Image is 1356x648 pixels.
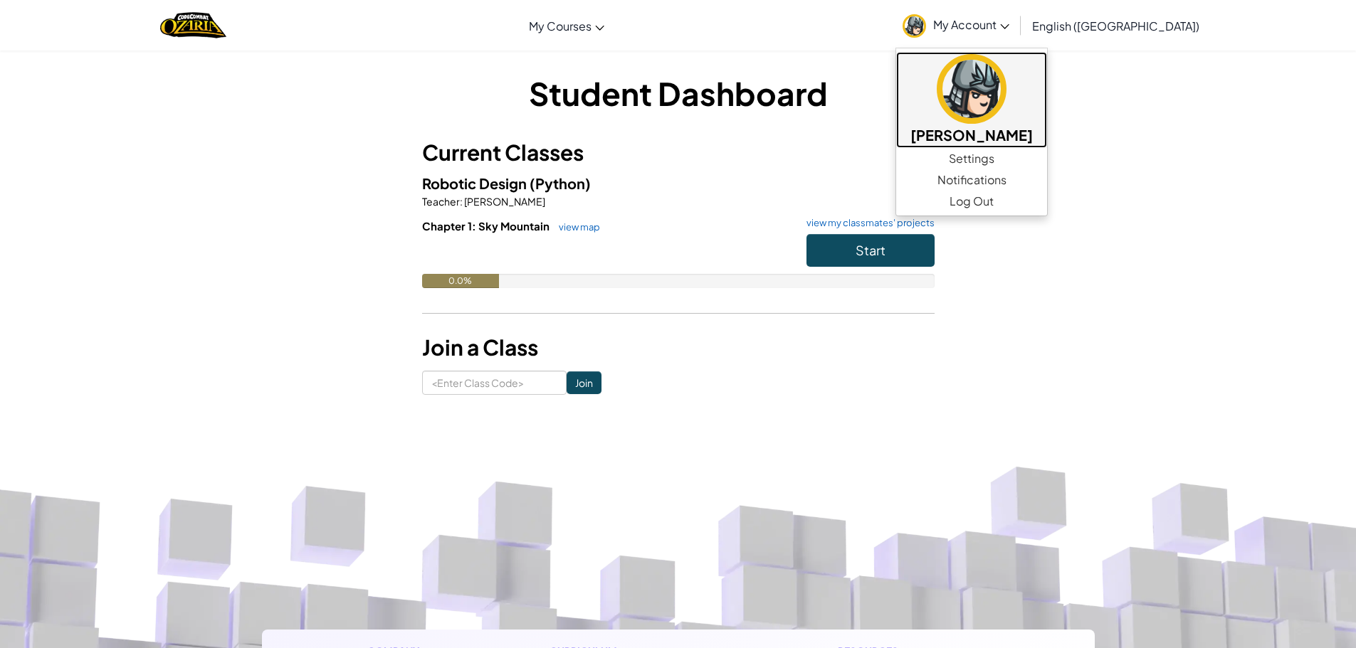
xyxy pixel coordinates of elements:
span: English ([GEOGRAPHIC_DATA]) [1032,18,1199,33]
img: avatar [937,54,1007,124]
a: [PERSON_NAME] [896,52,1047,148]
span: Robotic Design [422,174,530,192]
a: view map [552,221,600,233]
div: 0.0% [422,274,499,288]
span: [PERSON_NAME] [463,195,545,208]
span: : [460,195,463,208]
input: Join [567,371,601,394]
h3: Current Classes [422,137,935,169]
span: Start [856,242,885,258]
a: view my classmates' projects [799,218,935,228]
a: Ozaria by CodeCombat logo [160,11,226,40]
h5: [PERSON_NAME] [910,124,1033,146]
img: Home [160,11,226,40]
button: Start [806,234,935,267]
a: Notifications [896,169,1047,191]
input: <Enter Class Code> [422,371,567,395]
span: Teacher [422,195,460,208]
a: Settings [896,148,1047,169]
h3: Join a Class [422,331,935,363]
span: My Courses [529,18,592,33]
img: avatar [903,14,926,38]
span: Chapter 1: Sky Mountain [422,219,552,233]
span: My Account [933,17,1009,32]
span: Notifications [937,171,1007,188]
h1: Student Dashboard [422,71,935,115]
span: (Python) [530,174,591,192]
a: Log Out [896,191,1047,212]
a: English ([GEOGRAPHIC_DATA]) [1025,6,1207,45]
a: My Account [895,3,1016,48]
a: My Courses [522,6,611,45]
